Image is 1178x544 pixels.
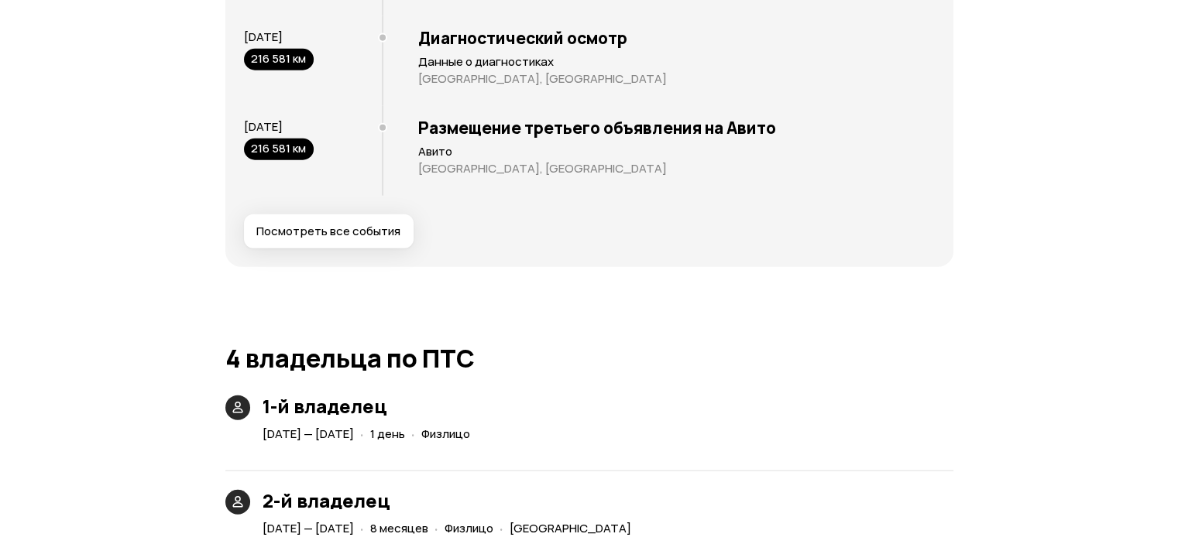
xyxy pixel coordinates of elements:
h3: 2-й владелец [263,490,637,511]
p: [GEOGRAPHIC_DATA], [GEOGRAPHIC_DATA] [418,161,935,176]
h3: Диагностический осмотр [418,28,935,48]
button: Посмотреть все события [244,214,414,248]
h1: 4 владельца по ПТС [225,344,953,372]
span: · [360,515,364,541]
p: [GEOGRAPHIC_DATA], [GEOGRAPHIC_DATA] [418,71,935,87]
p: Авито [418,144,935,159]
span: · [360,421,364,446]
span: [DATE] [244,29,283,45]
p: Данные о диагностиках [418,54,935,70]
span: · [500,515,503,541]
span: Физлицо [445,520,493,536]
h3: Размещение третьего объявления на Авито [418,118,935,138]
div: 216 581 км [244,49,314,70]
span: [DATE] [244,118,283,135]
span: [DATE] — [DATE] [263,426,354,442]
span: [GEOGRAPHIC_DATA] [510,520,631,536]
span: Физлицо [421,426,470,442]
div: 216 581 км [244,139,314,160]
h3: 1-й владелец [263,395,476,417]
span: · [411,421,415,446]
span: 8 месяцев [370,520,428,536]
span: Посмотреть все события [256,224,400,239]
span: [DATE] — [DATE] [263,520,354,536]
span: · [434,515,438,541]
span: 1 день [370,426,405,442]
